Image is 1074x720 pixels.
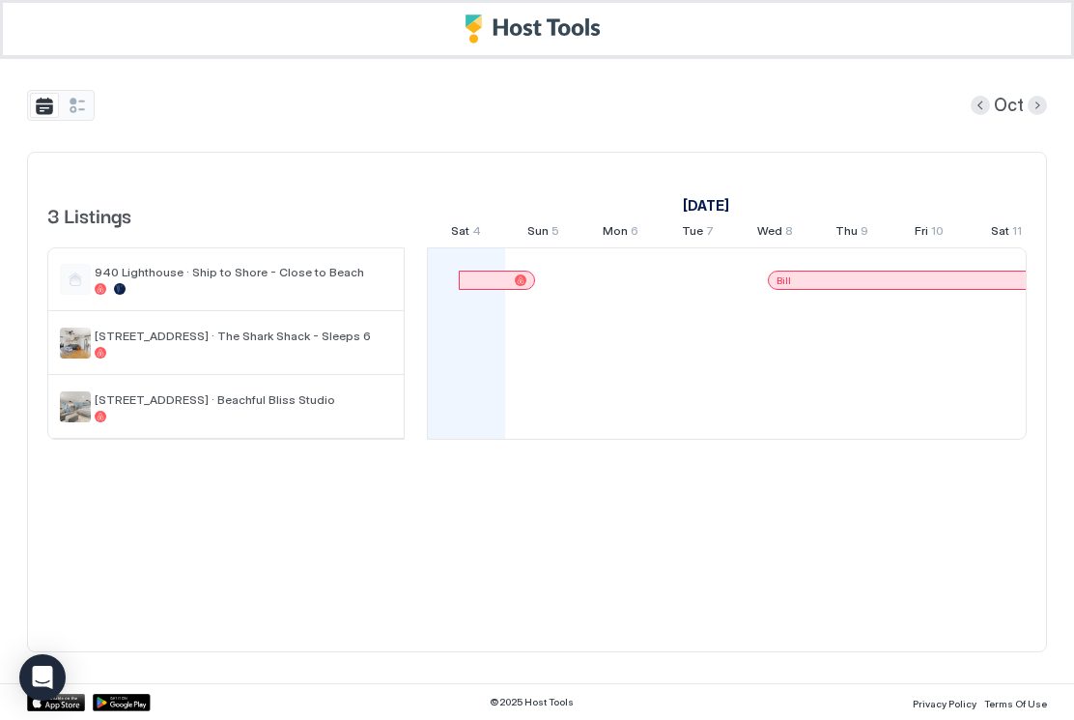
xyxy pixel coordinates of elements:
span: 9 [861,223,868,244]
span: Bill [777,274,791,287]
a: October 8, 2025 [752,219,798,247]
a: October 5, 2025 [523,219,564,247]
a: October 6, 2025 [598,219,643,247]
span: 10 [931,223,944,244]
span: 6 [631,223,638,244]
a: October 9, 2025 [831,219,873,247]
button: Previous month [971,96,990,115]
span: Thu [835,223,858,244]
span: 8 [785,223,793,244]
a: October 4, 2025 [446,219,486,247]
a: App Store [27,694,85,711]
a: Terms Of Use [984,692,1047,712]
span: Terms Of Use [984,698,1047,709]
span: Sat [451,223,469,244]
span: [STREET_ADDRESS] · Beachful Bliss Studio [95,392,392,407]
a: October 7, 2025 [677,219,719,247]
span: 4 [472,223,481,244]
a: October 10, 2025 [910,219,948,247]
span: © 2025 Host Tools [490,696,574,708]
span: Wed [757,223,782,244]
a: Google Play Store [93,694,151,711]
a: October 4, 2025 [678,191,734,219]
span: Sat [991,223,1009,244]
div: listing image [60,391,91,422]
span: 940 Lighthouse · Ship to Shore - Close to Beach [95,265,392,279]
span: Fri [915,223,928,244]
span: 11 [1012,223,1022,244]
span: Oct [994,95,1024,117]
span: Mon [603,223,628,244]
span: Privacy Policy [913,698,976,709]
div: listing image [60,328,91,359]
span: 7 [706,223,714,244]
button: Next month [1028,96,1047,115]
span: Sun [527,223,549,244]
div: Open Intercom Messenger [19,654,66,701]
span: [STREET_ADDRESS] · The Shark Shack - Sleeps 6 [95,329,392,343]
a: Privacy Policy [913,692,976,712]
div: tab-group [27,90,95,121]
span: 3 Listings [47,200,131,229]
span: Tue [682,223,703,244]
a: October 11, 2025 [986,219,1027,247]
span: 5 [551,223,559,244]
